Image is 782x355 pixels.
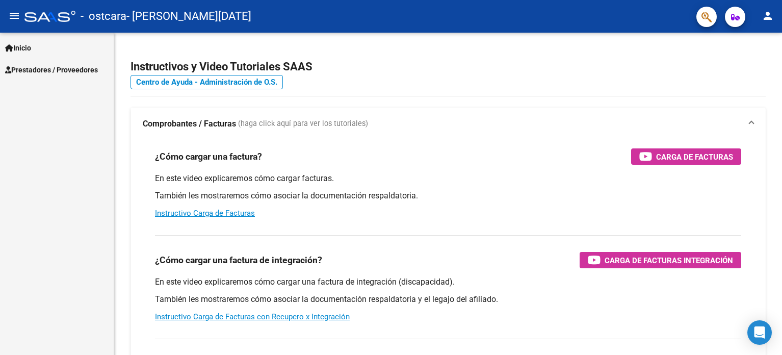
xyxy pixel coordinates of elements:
[656,150,733,163] span: Carga de Facturas
[5,42,31,54] span: Inicio
[131,108,766,140] mat-expansion-panel-header: Comprobantes / Facturas (haga click aquí para ver los tutoriales)
[155,173,741,184] p: En este video explicaremos cómo cargar facturas.
[155,312,350,321] a: Instructivo Carga de Facturas con Recupero x Integración
[131,75,283,89] a: Centro de Ayuda - Administración de O.S.
[155,294,741,305] p: También les mostraremos cómo asociar la documentación respaldatoria y el legajo del afiliado.
[580,252,741,268] button: Carga de Facturas Integración
[155,149,262,164] h3: ¿Cómo cargar una factura?
[131,57,766,77] h2: Instructivos y Video Tutoriales SAAS
[126,5,251,28] span: - [PERSON_NAME][DATE]
[143,118,236,130] strong: Comprobantes / Facturas
[155,253,322,267] h3: ¿Cómo cargar una factura de integración?
[762,10,774,22] mat-icon: person
[747,320,772,345] div: Open Intercom Messenger
[238,118,368,130] span: (haga click aquí para ver los tutoriales)
[605,254,733,267] span: Carga de Facturas Integración
[155,209,255,218] a: Instructivo Carga de Facturas
[631,148,741,165] button: Carga de Facturas
[5,64,98,75] span: Prestadores / Proveedores
[155,190,741,201] p: También les mostraremos cómo asociar la documentación respaldatoria.
[8,10,20,22] mat-icon: menu
[155,276,741,288] p: En este video explicaremos cómo cargar una factura de integración (discapacidad).
[81,5,126,28] span: - ostcara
